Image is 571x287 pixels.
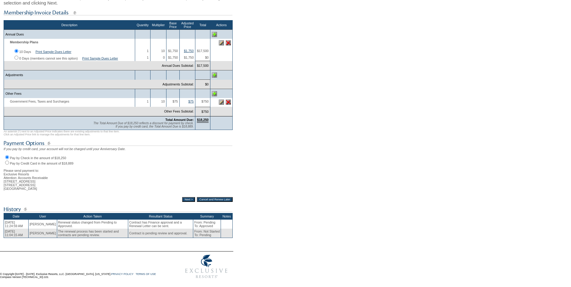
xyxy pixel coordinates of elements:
[166,20,180,30] th: Base Price
[188,100,194,103] a: $75
[93,122,194,128] span: The Total Amount Due of $18,250 reflects a discount for payment by check. If you pay by credit ca...
[193,229,221,238] td: From: Not Started To: Pending
[111,273,133,276] a: PRIVACY POLICY
[19,50,31,54] label: 10 Days
[226,100,231,105] img: Delete this line item
[179,20,195,30] th: Adjusted Price
[4,61,195,70] td: Annual Dues Subtotal:
[136,273,156,276] a: TERMS OF USE
[201,100,209,103] span: $750
[4,147,126,151] span: If you pay by credit card, your account will not be charged until your Anniversary Date.
[184,49,194,53] a: $1,750
[184,56,194,59] span: $1,750
[5,100,72,103] span: Government Fees, Taxes and Surcharges
[161,100,165,103] span: 10
[4,116,195,130] td: Total Amount Due:
[4,70,135,80] td: Adjustments
[57,220,128,229] td: Renewal status changed from Pending to Approved.
[150,20,166,30] th: Multiplier
[163,56,165,59] span: 0
[205,56,209,59] span: $0
[182,197,195,202] input: Next >
[179,252,233,282] img: Exclusive Resorts
[4,89,135,98] td: Other Fees
[219,100,224,105] img: Edit this line item
[197,118,209,123] span: $18,250
[128,229,193,238] td: Contract is pending review and approval.
[19,57,78,60] label: 0 Days (members cannot see this option)
[212,32,217,37] img: Add Annual Dues line item
[147,49,149,53] span: 1
[4,213,29,220] th: Date
[168,49,178,53] span: $1,750
[195,61,210,70] td: $17,500
[10,156,66,160] label: Pay by Check in the amount of $18,250
[212,91,217,96] img: Add Other Fees line item
[10,162,73,165] label: Pay by Credit Card in the amount of $18,889
[193,220,221,229] td: From: Pending To: Approved
[29,213,57,220] th: User
[128,220,193,229] td: Contract has Finance approval and a Renewal Letter can be sent.
[82,57,118,60] a: Print Sample Dues Letter
[4,30,135,39] td: Annual Dues
[168,56,178,59] span: $1,750
[57,213,128,220] th: Action Taken
[135,20,151,30] th: Quantity
[4,220,29,229] td: [DATE] 11:24:59 AM
[4,165,233,190] div: Please send payment to: Exclusive Resorts Attention: Accounts Receivable [STREET_ADDRESS] [STREET...
[4,130,119,136] span: An asterisk (*) next to an Adjusted Price indicates there are existing adjustments to that line i...
[172,100,178,103] span: $75
[4,80,195,89] td: Adjustments Subtotal:
[210,20,233,30] th: Actions
[193,213,221,220] th: Summary
[29,220,57,229] td: [PERSON_NAME]
[147,100,149,103] span: 1
[4,229,29,238] td: [DATE] 11:04:15 AM
[226,40,231,45] img: Delete this line item
[195,107,210,116] td: $750
[4,107,195,116] td: Other Fees Subtotal:
[197,197,233,202] input: Cancel and Renew Later
[4,20,135,30] th: Description
[10,40,38,44] b: Membership Plans
[197,49,209,53] span: $17,500
[36,50,71,54] a: Print Sample Dues Letter
[221,213,233,220] th: Notes
[212,73,217,78] img: Add Adjustments line item
[161,49,165,53] span: 10
[195,80,210,89] td: $0
[4,205,232,213] img: subTtlHistory.gif
[29,229,57,238] td: [PERSON_NAME]
[57,229,128,238] td: The renewal process has been started and contracts are pending review.
[128,213,193,220] th: Resultant Status
[147,56,149,59] span: 1
[219,40,224,45] img: Edit this line item
[4,9,232,17] img: subTtlMembershipInvoiceDetails.gif
[195,20,210,30] th: Total
[4,140,232,147] img: subTtlPaymentOptions.gif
